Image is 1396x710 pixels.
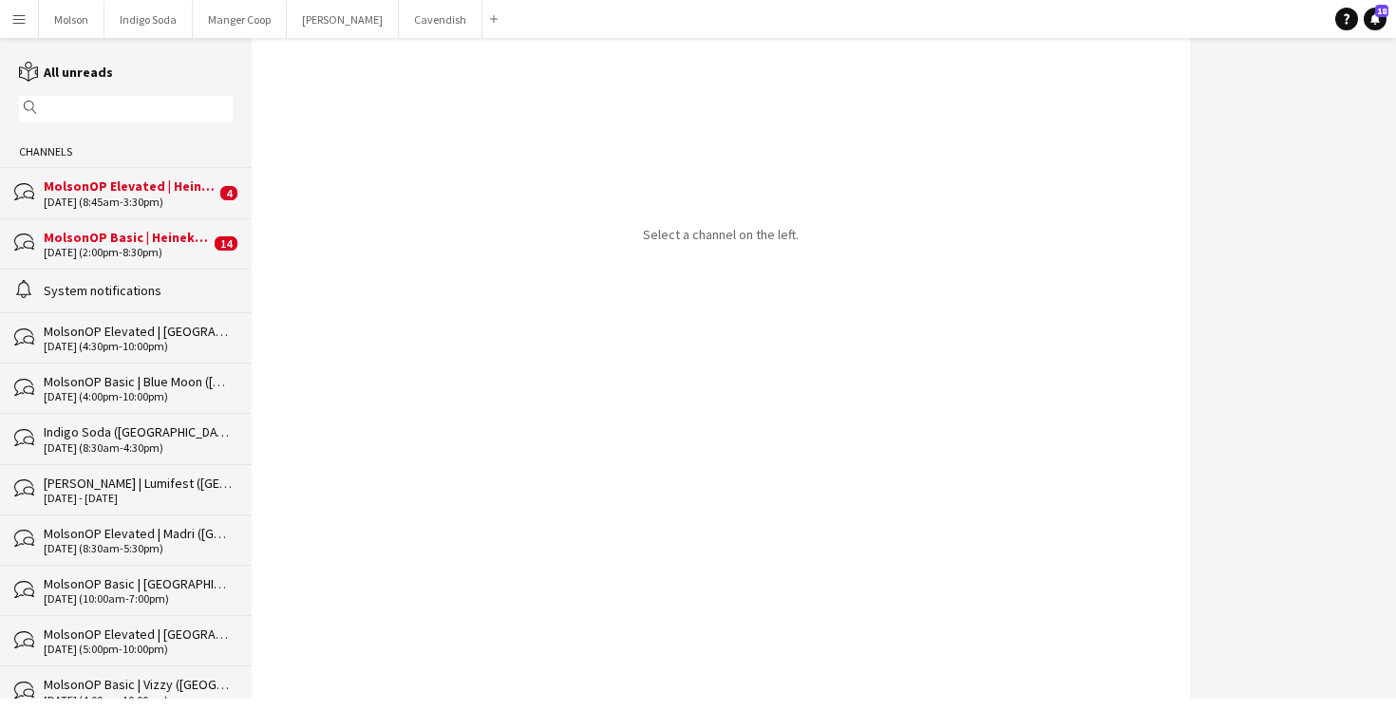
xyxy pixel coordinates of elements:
[44,196,216,209] div: [DATE] (8:45am-3:30pm)
[44,492,233,505] div: [DATE] - [DATE]
[44,423,233,440] div: Indigo Soda ([GEOGRAPHIC_DATA])
[44,282,233,299] div: System notifications
[1375,5,1388,17] span: 18
[44,542,233,555] div: [DATE] (8:30am-5:30pm)
[44,475,233,492] div: [PERSON_NAME] | Lumifest ([GEOGRAPHIC_DATA], [GEOGRAPHIC_DATA])
[104,1,193,38] button: Indigo Soda
[399,1,482,38] button: Cavendish
[44,373,233,390] div: MolsonOP Basic | Blue Moon ([GEOGRAPHIC_DATA], [GEOGRAPHIC_DATA]), MolsonOP Basic | Vizzy ([GEOGR...
[44,626,233,643] div: MolsonOP Elevated | [GEOGRAPHIC_DATA] ([GEOGRAPHIC_DATA], [GEOGRAPHIC_DATA])
[44,575,233,592] div: MolsonOP Basic | [GEOGRAPHIC_DATA] ([GEOGRAPHIC_DATA], [GEOGRAPHIC_DATA]), MolsonOP Basic | Heine...
[44,323,233,340] div: MolsonOP Elevated | [GEOGRAPHIC_DATA] ([GEOGRAPHIC_DATA], [GEOGRAPHIC_DATA])
[44,592,233,606] div: [DATE] (10:00am-7:00pm)
[220,186,237,200] span: 4
[39,1,104,38] button: Molson
[19,64,113,81] a: All unreads
[44,246,210,259] div: [DATE] (2:00pm-8:30pm)
[44,676,233,693] div: MolsonOP Basic | Vizzy ([GEOGRAPHIC_DATA], [GEOGRAPHIC_DATA])
[44,340,233,353] div: [DATE] (4:30pm-10:00pm)
[44,643,233,656] div: [DATE] (5:00pm-10:00pm)
[215,236,237,251] span: 14
[193,1,287,38] button: Manger Coop
[1364,8,1387,30] a: 18
[44,177,216,195] div: MolsonOP Elevated | Heineken Silver (Lévis, [GEOGRAPHIC_DATA])
[287,1,399,38] button: [PERSON_NAME]
[44,694,233,707] div: [DATE] (4:00pm-10:00pm)
[44,441,233,455] div: [DATE] (8:30am-4:30pm)
[643,226,799,243] p: Select a channel on the left.
[44,390,233,403] div: [DATE] (4:00pm-10:00pm)
[44,525,233,542] div: MolsonOP Elevated | Madri ([GEOGRAPHIC_DATA], [GEOGRAPHIC_DATA])
[44,229,210,246] div: MolsonOP Basic | Heineken Silver (Kitchener, [GEOGRAPHIC_DATA])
